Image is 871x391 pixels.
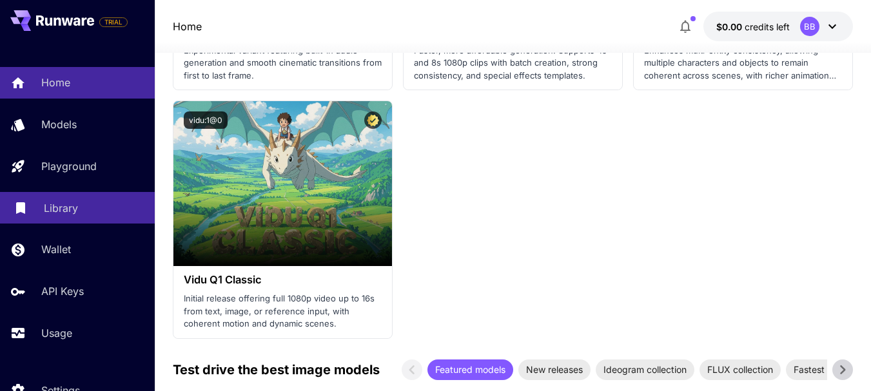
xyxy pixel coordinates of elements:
[100,17,127,27] span: TRIAL
[427,359,513,380] div: Featured models
[745,21,790,32] span: credits left
[596,359,694,380] div: Ideogram collection
[41,75,70,90] p: Home
[596,363,694,376] span: Ideogram collection
[41,325,72,341] p: Usage
[99,14,128,30] span: Add your payment card to enable full platform functionality.
[716,21,745,32] span: $0.00
[518,363,591,376] span: New releases
[184,274,382,286] h3: Vidu Q1 Classic
[44,200,78,216] p: Library
[364,111,382,129] button: Certified Model – Vetted for best performance and includes a commercial license.
[173,101,392,266] img: alt
[184,44,382,82] p: Experimental variant featuring built-in audio generation and smooth cinematic transitions from fi...
[786,363,865,376] span: Fastest models
[703,12,853,41] button: $0.00BB
[800,17,819,36] div: BB
[173,360,380,379] p: Test drive the best image models
[644,44,842,82] p: Enhances multi-entity consistency, allowing multiple characters and objects to remain coherent ac...
[518,359,591,380] div: New releases
[41,283,84,299] p: API Keys
[700,363,781,376] span: FLUX collection
[173,19,202,34] nav: breadcrumb
[173,19,202,34] a: Home
[414,44,612,82] p: Faster, more affordable generation. Supports 4s and 8s 1080p clips with batch creation, strong co...
[184,292,382,330] p: Initial release offering full 1080p video up to 16s from text, image, or reference input, with co...
[427,363,513,376] span: Featured models
[41,242,71,257] p: Wallet
[700,359,781,380] div: FLUX collection
[41,158,97,174] p: Playground
[716,20,790,33] div: $0.00
[184,111,228,129] button: vidu:1@0
[41,117,77,132] p: Models
[786,359,865,380] div: Fastest models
